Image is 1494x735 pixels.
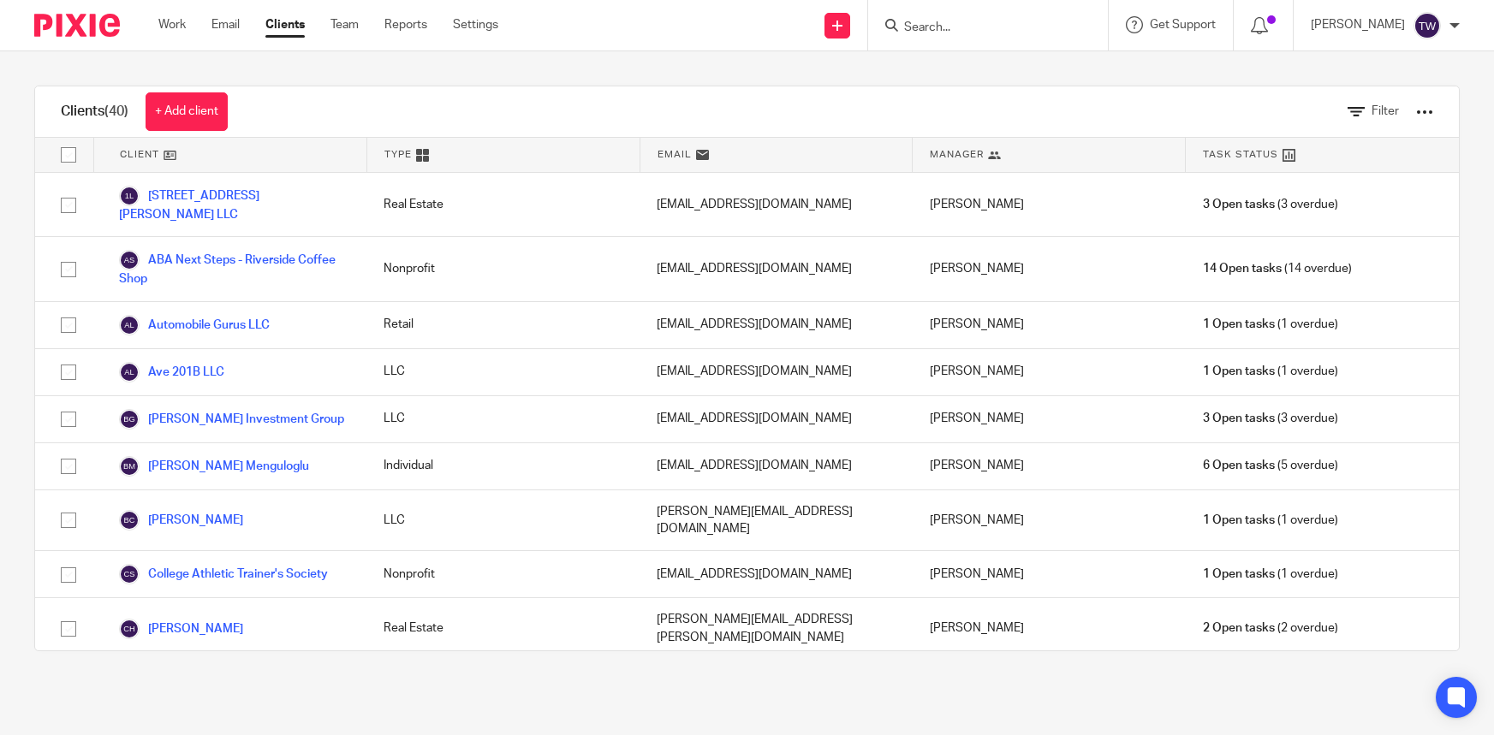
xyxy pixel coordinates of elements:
[913,173,1186,236] div: [PERSON_NAME]
[265,16,305,33] a: Clients
[104,104,128,118] span: (40)
[1203,316,1275,333] span: 1 Open tasks
[640,551,913,597] div: [EMAIL_ADDRESS][DOMAIN_NAME]
[119,315,140,335] img: svg%3E
[119,564,328,584] a: College Athletic Trainer's Society
[366,396,640,442] div: LLC
[930,147,984,162] span: Manager
[913,396,1186,442] div: [PERSON_NAME]
[146,92,228,131] a: + Add client
[366,237,640,300] div: Nonprofit
[640,173,913,236] div: [EMAIL_ADDRESS][DOMAIN_NAME]
[366,551,640,597] div: Nonprofit
[119,315,270,335] a: Automobile Gurus LLC
[119,362,140,382] img: svg%3E
[119,186,140,206] img: svg%3E
[158,16,186,33] a: Work
[640,302,913,348] div: [EMAIL_ADDRESS][DOMAIN_NAME]
[366,173,640,236] div: Real Estate
[1203,457,1338,474] span: (5 overdue)
[1203,260,1352,277] span: (14 overdue)
[1203,512,1275,529] span: 1 Open tasks
[1372,105,1399,117] span: Filter
[1203,196,1275,213] span: 3 Open tasks
[119,456,140,477] img: svg%3E
[119,510,243,531] a: [PERSON_NAME]
[119,409,344,430] a: [PERSON_NAME] Investment Group
[211,16,240,33] a: Email
[119,510,140,531] img: svg%3E
[913,237,1186,300] div: [PERSON_NAME]
[1203,363,1338,380] span: (1 overdue)
[1203,619,1338,637] span: (2 overdue)
[1203,410,1275,427] span: 3 Open tasks
[384,147,412,162] span: Type
[1203,566,1338,583] span: (1 overdue)
[366,302,640,348] div: Retail
[640,598,913,659] div: [PERSON_NAME][EMAIL_ADDRESS][PERSON_NAME][DOMAIN_NAME]
[913,443,1186,489] div: [PERSON_NAME]
[453,16,498,33] a: Settings
[119,409,140,430] img: svg%3E
[1203,619,1275,637] span: 2 Open tasks
[119,186,349,223] a: [STREET_ADDRESS][PERSON_NAME] LLC
[1203,410,1338,427] span: (3 overdue)
[119,456,309,477] a: [PERSON_NAME] Menguloglu
[1203,260,1282,277] span: 14 Open tasks
[119,362,224,382] a: Ave 201B LLC
[913,349,1186,395] div: [PERSON_NAME]
[330,16,359,33] a: Team
[640,490,913,551] div: [PERSON_NAME][EMAIL_ADDRESS][DOMAIN_NAME]
[640,349,913,395] div: [EMAIL_ADDRESS][DOMAIN_NAME]
[1203,363,1275,380] span: 1 Open tasks
[640,237,913,300] div: [EMAIL_ADDRESS][DOMAIN_NAME]
[1150,19,1216,31] span: Get Support
[1203,147,1278,162] span: Task Status
[34,14,120,37] img: Pixie
[1414,12,1441,39] img: svg%3E
[384,16,427,33] a: Reports
[119,250,349,287] a: ABA Next Steps - Riverside Coffee Shop
[1203,457,1275,474] span: 6 Open tasks
[52,139,85,171] input: Select all
[119,564,140,584] img: svg%3E
[1203,316,1338,333] span: (1 overdue)
[913,490,1186,551] div: [PERSON_NAME]
[1203,196,1338,213] span: (3 overdue)
[366,598,640,659] div: Real Estate
[913,302,1186,348] div: [PERSON_NAME]
[366,443,640,489] div: Individual
[119,250,140,270] img: svg%3E
[1203,512,1338,529] span: (1 overdue)
[658,147,692,162] span: Email
[366,349,640,395] div: LLC
[913,598,1186,659] div: [PERSON_NAME]
[640,396,913,442] div: [EMAIL_ADDRESS][DOMAIN_NAME]
[119,619,140,639] img: svg%3E
[640,443,913,489] div: [EMAIL_ADDRESS][DOMAIN_NAME]
[61,103,128,121] h1: Clients
[1203,566,1275,583] span: 1 Open tasks
[366,490,640,551] div: LLC
[902,21,1057,36] input: Search
[913,551,1186,597] div: [PERSON_NAME]
[1311,16,1405,33] p: [PERSON_NAME]
[119,619,243,639] a: [PERSON_NAME]
[120,147,159,162] span: Client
